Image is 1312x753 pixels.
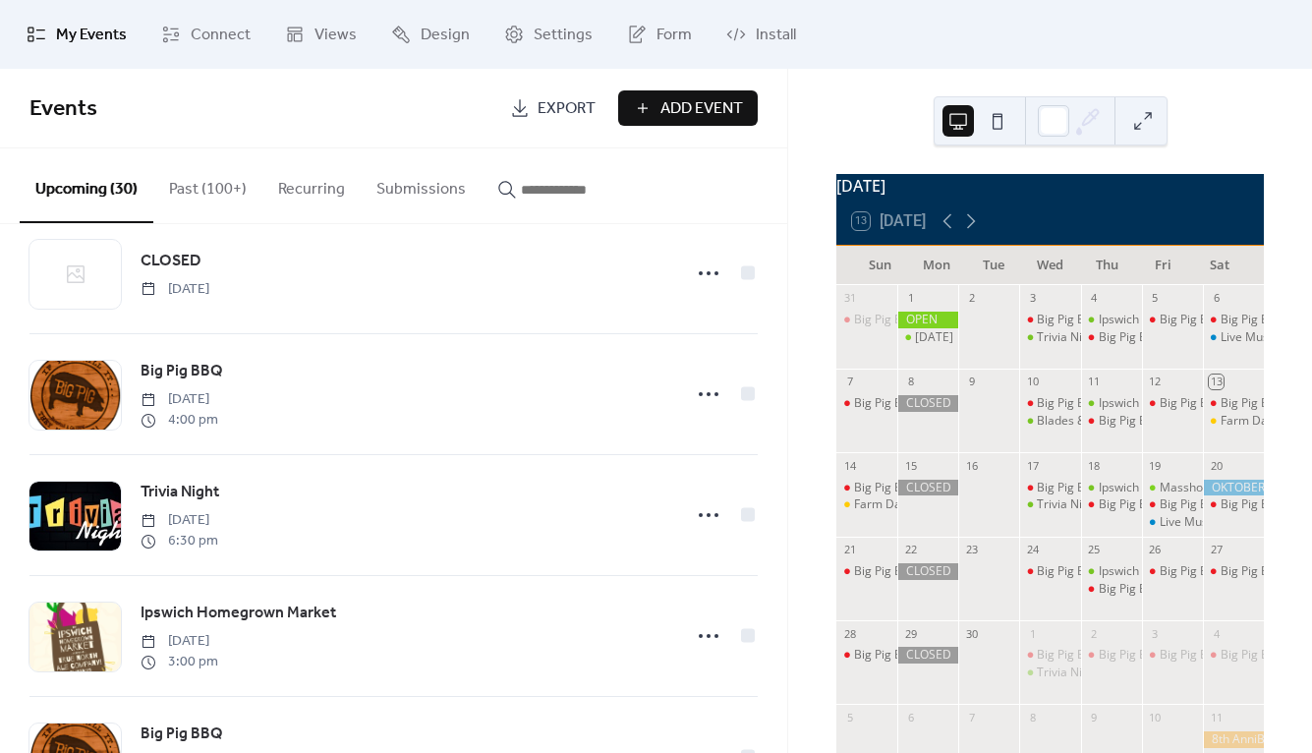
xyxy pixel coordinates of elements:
div: 1 [903,291,918,306]
div: Wed [1022,246,1079,285]
div: Tue [965,246,1022,285]
div: 22 [903,543,918,557]
div: Farm Days at [GEOGRAPHIC_DATA] [854,496,1049,513]
div: Farm Days at Appleton Farm [1203,413,1264,430]
div: Big Pig BBQ [1037,480,1102,496]
div: 30 [964,626,979,641]
div: 13 [1209,375,1224,389]
a: Design [376,8,485,61]
div: Big Pig BBQ [1160,395,1225,412]
div: OPEN [897,312,958,328]
div: Blades & Brews Woodcarving Workshop [1019,413,1080,430]
div: CLOSED [897,480,958,496]
span: Trivia Night [141,481,219,504]
div: Ipswich Homegrown Market [1099,480,1252,496]
div: 11 [1209,710,1224,724]
span: Export [538,97,596,121]
div: 25 [1087,543,1102,557]
a: Trivia Night [141,480,219,505]
a: Add Event [618,90,758,126]
div: Big Pig BBQ [1081,496,1142,513]
div: Big Pig BBQ [1081,581,1142,598]
div: Big Pig BBQ [836,563,897,580]
a: Export [495,90,610,126]
div: 6 [1209,291,1224,306]
div: Farm Days at Appleton Farm [836,496,897,513]
div: Big Pig BBQ [854,563,919,580]
span: Add Event [660,97,743,121]
div: Big Pig BBQ [1019,480,1080,496]
div: Big Pig BBQ [1160,647,1225,664]
div: Trivia Night [1019,496,1080,513]
div: Big Pig BBQ [854,312,919,328]
div: 31 [842,291,857,306]
div: Trivia Night [1037,329,1100,346]
span: Install [756,24,796,47]
div: Big Pig BBQ [1142,647,1203,664]
div: 8th AnniBREWsary Bash! [1203,731,1264,748]
div: Big Pig BBQ [1099,329,1164,346]
div: Labor Day [897,329,958,346]
div: Big Pig BBQ [1221,647,1285,664]
span: 4:00 pm [141,410,218,431]
div: 9 [1087,710,1102,724]
div: Mon [909,246,966,285]
span: Form [656,24,692,47]
div: Big Pig BBQ [1081,329,1142,346]
div: Big Pig BBQ [854,480,919,496]
div: 15 [903,458,918,473]
span: My Events [56,24,127,47]
div: 19 [1148,458,1163,473]
a: Ipswich Homegrown Market [141,601,336,626]
a: Form [612,8,707,61]
div: 24 [1025,543,1040,557]
div: Ipswich Homegrown Market [1099,312,1252,328]
div: Big Pig BBQ [1142,312,1203,328]
div: Big Pig BBQ [836,395,897,412]
div: 26 [1148,543,1163,557]
div: Big Pig BBQ [1081,647,1142,664]
div: Big Pig BBQ [836,647,897,664]
div: Big Pig BBQ [1037,647,1102,664]
span: [DATE] [141,279,209,300]
span: 6:30 pm [141,531,218,551]
div: Live Music: 73 Duster Band [1203,329,1264,346]
div: Sun [852,246,909,285]
div: Trivia Night [1019,665,1080,681]
div: 3 [1148,626,1163,641]
span: [DATE] [141,631,218,652]
span: Events [29,87,97,131]
div: 6 [903,710,918,724]
div: 10 [1148,710,1163,724]
div: Big Pig BBQ [1019,647,1080,664]
a: Big Pig BBQ [141,359,223,384]
div: Big Pig BBQ [1203,496,1264,513]
span: CLOSED [141,250,200,273]
div: 2 [1087,626,1102,641]
div: Big Pig BBQ [1221,563,1285,580]
span: Design [421,24,470,47]
div: [DATE] [836,174,1264,198]
div: Big Pig BBQ [1221,395,1285,412]
div: Big Pig BBQ [1037,312,1102,328]
div: 4 [1087,291,1102,306]
div: 10 [1025,375,1040,389]
span: Connect [191,24,251,47]
div: Big Pig BBQ [1221,312,1285,328]
div: CLOSED [897,563,958,580]
div: 11 [1087,375,1102,389]
button: Upcoming (30) [20,148,153,223]
div: OKTOBERFEST [1203,480,1264,496]
div: Sat [1191,246,1248,285]
div: Live Music: Reach for the Sun [1142,514,1203,531]
a: Connect [146,8,265,61]
div: Big Pig BBQ [1221,496,1285,513]
div: 17 [1025,458,1040,473]
div: Big Pig BBQ [1160,496,1225,513]
button: Past (100+) [153,148,262,221]
div: 4 [1209,626,1224,641]
div: Big Pig BBQ [1203,312,1264,328]
div: Big Pig BBQ [1203,647,1264,664]
div: 21 [842,543,857,557]
div: Big Pig BBQ [1142,563,1203,580]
